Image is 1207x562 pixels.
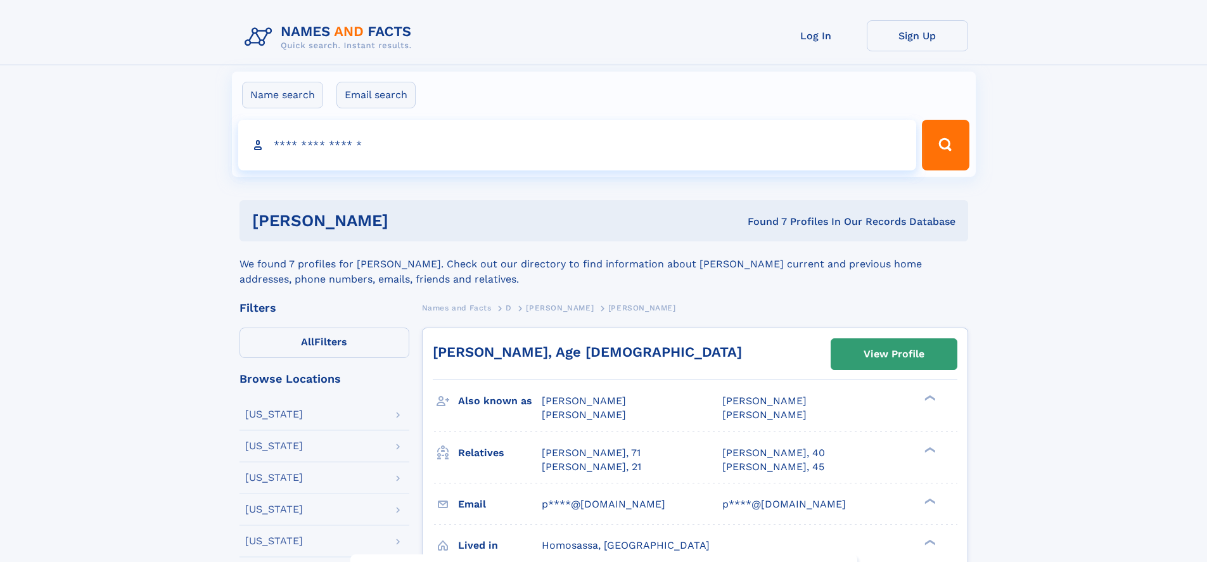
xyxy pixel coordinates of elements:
[458,494,542,515] h3: Email
[921,538,936,546] div: ❯
[542,395,626,407] span: [PERSON_NAME]
[245,441,303,451] div: [US_STATE]
[921,394,936,402] div: ❯
[301,336,314,348] span: All
[722,446,825,460] a: [PERSON_NAME], 40
[765,20,867,51] a: Log In
[245,409,303,419] div: [US_STATE]
[242,82,323,108] label: Name search
[506,303,512,312] span: D
[608,303,676,312] span: [PERSON_NAME]
[239,302,409,314] div: Filters
[422,300,492,316] a: Names and Facts
[722,409,807,421] span: [PERSON_NAME]
[238,120,917,170] input: search input
[526,303,594,312] span: [PERSON_NAME]
[245,536,303,546] div: [US_STATE]
[921,445,936,454] div: ❯
[239,241,968,287] div: We found 7 profiles for [PERSON_NAME]. Check out our directory to find information about [PERSON_...
[336,82,416,108] label: Email search
[458,442,542,464] h3: Relatives
[542,409,626,421] span: [PERSON_NAME]
[542,446,641,460] a: [PERSON_NAME], 71
[722,395,807,407] span: [PERSON_NAME]
[542,460,641,474] a: [PERSON_NAME], 21
[245,473,303,483] div: [US_STATE]
[239,328,409,358] label: Filters
[864,340,924,369] div: View Profile
[239,373,409,385] div: Browse Locations
[245,504,303,514] div: [US_STATE]
[526,300,594,316] a: [PERSON_NAME]
[433,344,742,360] a: [PERSON_NAME], Age [DEMOGRAPHIC_DATA]
[922,120,969,170] button: Search Button
[867,20,968,51] a: Sign Up
[252,213,568,229] h1: [PERSON_NAME]
[239,20,422,54] img: Logo Names and Facts
[568,215,955,229] div: Found 7 Profiles In Our Records Database
[458,535,542,556] h3: Lived in
[921,497,936,505] div: ❯
[542,539,710,551] span: Homosassa, [GEOGRAPHIC_DATA]
[831,339,957,369] a: View Profile
[458,390,542,412] h3: Also known as
[722,460,824,474] a: [PERSON_NAME], 45
[506,300,512,316] a: D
